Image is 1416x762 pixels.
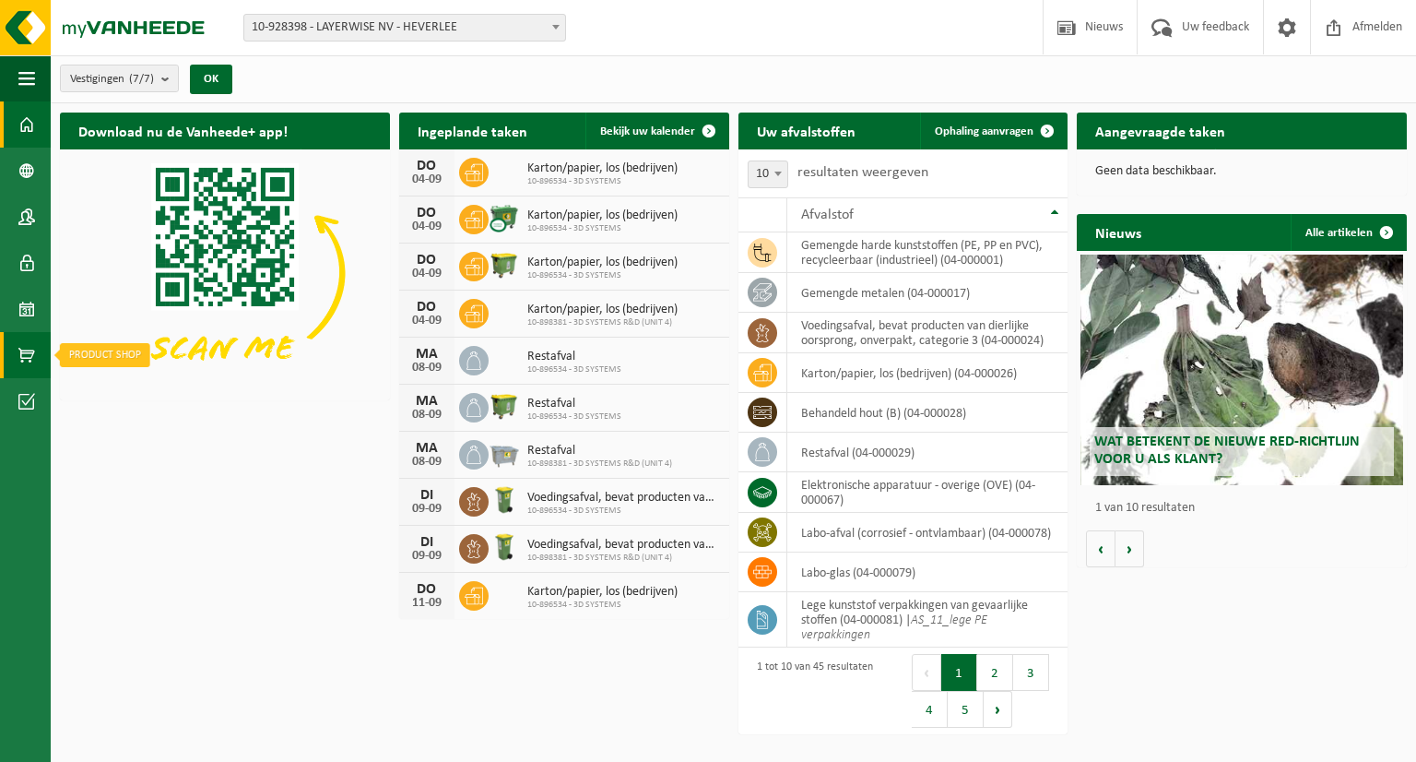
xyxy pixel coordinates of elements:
span: 10-896534 - 3D SYSTEMS [527,176,678,187]
div: DO [408,159,445,173]
a: Bekijk uw kalender [585,113,727,149]
a: Wat betekent de nieuwe RED-richtlijn voor u als klant? [1080,255,1404,485]
td: voedingsafval, bevat producten van dierlijke oorsprong, onverpakt, categorie 3 (04-000024) [787,313,1068,353]
img: WB-2500-GAL-GY-01 [489,437,520,469]
span: 10-898381 - 3D SYSTEMS R&D (UNIT 4) [527,553,720,564]
img: WB-1100-HPE-GN-50 [489,249,520,280]
span: Bekijk uw kalender [600,125,695,137]
div: DI [408,488,445,503]
td: lege kunststof verpakkingen van gevaarlijke stoffen (04-000081) | [787,592,1068,648]
div: 11-09 [408,597,445,610]
button: 2 [977,654,1013,691]
h2: Aangevraagde taken [1077,113,1244,149]
i: AS_11_lege PE verpakkingen [801,613,987,642]
div: 09-09 [408,503,445,516]
img: WB-0140-HPE-GN-50 [489,484,520,516]
span: Karton/papier, los (bedrijven) [527,208,678,223]
button: Previous [912,654,941,691]
span: 10-928398 - LAYERWISE NV - HEVERLEE [243,14,566,42]
img: WB-0140-HPE-GN-50 [489,531,520,563]
div: 1 tot 10 van 45 resultaten [748,652,873,730]
img: WB-0660-CU [489,202,520,233]
div: 08-09 [408,362,445,375]
div: 04-09 [408,268,445,280]
div: MA [408,347,445,362]
span: 10-896534 - 3D SYSTEMS [527,600,678,611]
span: Wat betekent de nieuwe RED-richtlijn voor u als klant? [1094,435,1360,467]
h2: Nieuws [1077,214,1160,250]
h2: Uw afvalstoffen [738,113,874,149]
div: DI [408,535,445,550]
div: 08-09 [408,456,445,469]
div: 04-09 [408,173,445,186]
td: labo-glas (04-000079) [787,553,1068,592]
button: 4 [912,691,948,728]
button: Vorige [1086,530,1115,567]
div: MA [408,394,445,409]
td: gemengde metalen (04-000017) [787,273,1068,313]
span: Afvalstof [801,208,854,222]
div: 04-09 [408,220,445,233]
span: 10-896534 - 3D SYSTEMS [527,364,621,375]
img: WB-1100-HPE-GN-50 [489,390,520,422]
span: Voedingsafval, bevat producten van dierlijke oorsprong, onverpakt, categorie 3 [527,491,720,506]
button: 5 [948,691,984,728]
td: labo-afval (corrosief - ontvlambaar) (04-000078) [787,513,1068,553]
p: Geen data beschikbaar. [1095,165,1388,178]
span: Karton/papier, los (bedrijven) [527,585,678,600]
count: (7/7) [129,73,154,85]
span: 10-898381 - 3D SYSTEMS R&D (UNIT 4) [527,458,672,470]
div: DO [408,206,445,220]
span: Restafval [527,397,621,411]
span: 10-896534 - 3D SYSTEMS [527,270,678,281]
td: karton/papier, los (bedrijven) (04-000026) [787,353,1068,393]
span: 10-896534 - 3D SYSTEMS [527,223,678,234]
h2: Ingeplande taken [399,113,546,149]
button: OK [190,65,232,94]
a: Ophaling aanvragen [920,113,1066,149]
span: 10-896534 - 3D SYSTEMS [527,411,621,423]
button: 1 [941,654,977,691]
span: Karton/papier, los (bedrijven) [527,161,678,176]
div: MA [408,441,445,456]
button: Volgende [1115,530,1144,567]
span: Karton/papier, los (bedrijven) [527,256,678,270]
td: restafval (04-000029) [787,433,1068,472]
span: Voedingsafval, bevat producten van dierlijke oorsprong, onverpakt, categorie 3 [527,538,720,553]
div: 08-09 [408,409,445,422]
div: 04-09 [408,315,445,327]
div: DO [408,300,445,315]
div: 09-09 [408,550,445,563]
span: 10-898381 - 3D SYSTEMS R&D (UNIT 4) [527,317,678,328]
button: 3 [1013,654,1049,691]
span: Vestigingen [70,65,154,93]
td: behandeld hout (B) (04-000028) [787,393,1068,433]
span: Restafval [527,444,672,458]
td: elektronische apparatuur - overige (OVE) (04-000067) [787,472,1068,513]
label: resultaten weergeven [797,165,928,180]
span: 10-928398 - LAYERWISE NV - HEVERLEE [244,15,565,41]
h2: Download nu de Vanheede+ app! [60,113,306,149]
a: Alle artikelen [1291,214,1405,251]
span: Restafval [527,350,621,364]
p: 1 van 10 resultaten [1095,502,1398,515]
img: Download de VHEPlus App [60,149,390,397]
span: Ophaling aanvragen [935,125,1033,137]
td: gemengde harde kunststoffen (PE, PP en PVC), recycleerbaar (industrieel) (04-000001) [787,232,1068,273]
button: Vestigingen(7/7) [60,65,179,92]
span: Karton/papier, los (bedrijven) [527,303,678,317]
div: DO [408,253,445,268]
span: 10 [748,161,788,188]
div: DO [408,582,445,597]
span: 10 [749,161,787,187]
span: 10-896534 - 3D SYSTEMS [527,506,720,517]
button: Next [984,691,1012,728]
